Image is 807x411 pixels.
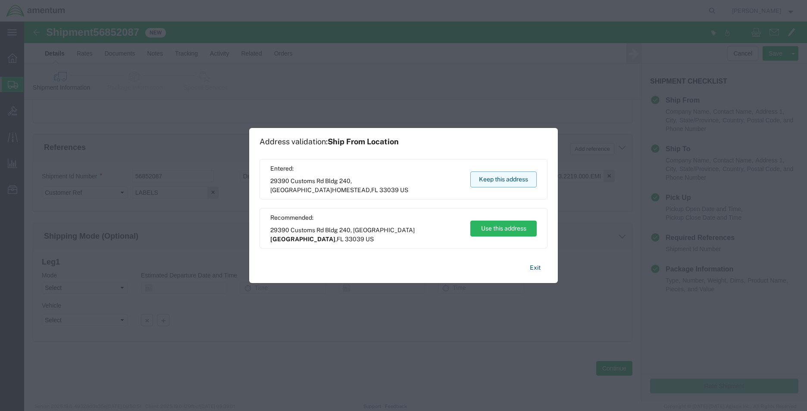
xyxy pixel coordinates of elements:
button: Keep this address [470,171,537,187]
span: 29390 Customs Rd Bldg 240, [GEOGRAPHIC_DATA] , [270,177,462,195]
button: Use this address [470,221,537,237]
span: 29390 Customs Rd Bldg 240, [GEOGRAPHIC_DATA] , [270,226,462,244]
span: Ship From Location [328,137,399,146]
span: 33039 [379,187,399,193]
h1: Address validation: [260,137,399,146]
span: US [400,187,408,193]
span: 33039 [345,236,364,243]
span: FL [371,187,378,193]
span: [GEOGRAPHIC_DATA] [270,236,335,243]
span: Entered: [270,164,462,173]
span: FL [337,236,344,243]
span: US [366,236,374,243]
button: Exit [523,260,547,275]
span: Recommended: [270,213,462,222]
span: HOMESTEAD [332,187,370,193]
